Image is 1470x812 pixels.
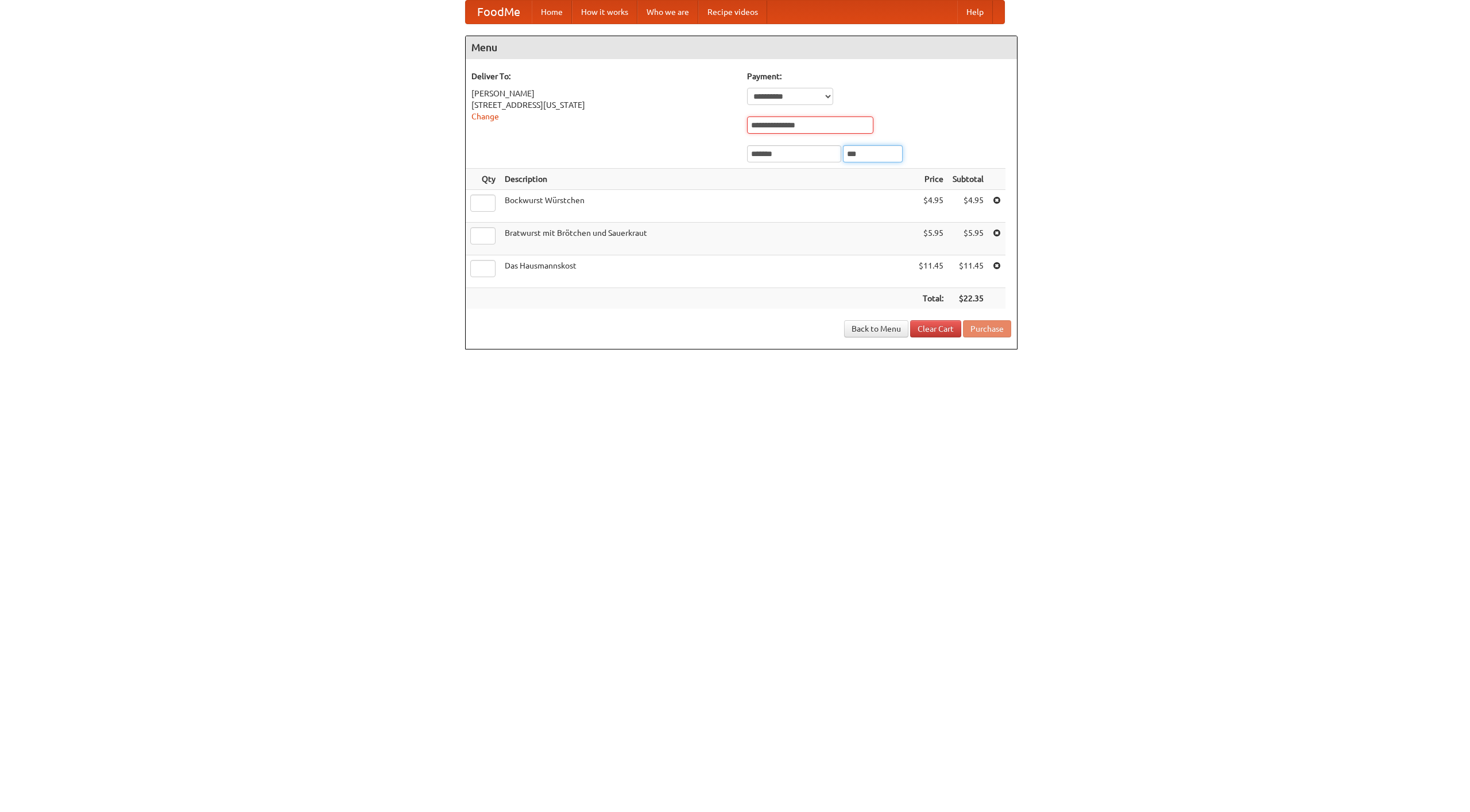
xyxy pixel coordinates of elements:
[466,1,532,24] a: FoodMe
[914,255,948,288] td: $11.45
[948,190,988,223] td: $4.95
[948,223,988,255] td: $5.95
[914,288,948,309] th: Total:
[500,255,914,288] td: Das Hausmannskost
[910,320,961,337] a: Clear Cart
[471,99,736,111] div: [STREET_ADDRESS][US_STATE]
[948,169,988,190] th: Subtotal
[500,190,914,223] td: Bockwurst Würstchen
[844,320,908,337] a: Back to Menu
[471,112,499,121] a: Change
[948,288,988,309] th: $22.35
[698,1,767,24] a: Recipe videos
[466,36,1017,59] h4: Menu
[471,71,736,82] h5: Deliver To:
[532,1,572,24] a: Home
[948,255,988,288] td: $11.45
[914,223,948,255] td: $5.95
[957,1,993,24] a: Help
[637,1,698,24] a: Who we are
[466,169,500,190] th: Qty
[914,190,948,223] td: $4.95
[572,1,637,24] a: How it works
[500,223,914,255] td: Bratwurst mit Brötchen und Sauerkraut
[500,169,914,190] th: Description
[963,320,1011,337] button: Purchase
[914,169,948,190] th: Price
[471,88,736,99] div: [PERSON_NAME]
[747,71,1011,82] h5: Payment:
